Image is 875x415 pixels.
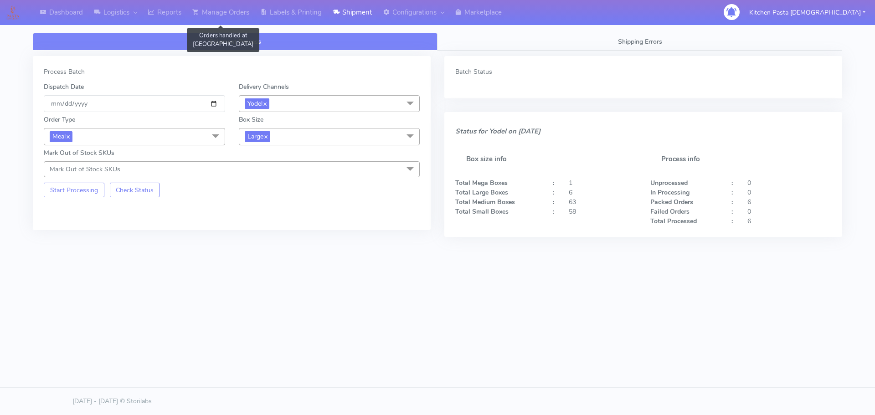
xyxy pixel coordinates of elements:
[650,179,688,187] strong: Unprocessed
[239,82,289,92] label: Delivery Channels
[553,207,554,216] strong: :
[553,188,554,197] strong: :
[44,82,84,92] label: Dispatch Date
[741,216,838,226] div: 6
[50,131,72,142] span: Meal
[209,37,261,46] span: Shipment Process
[650,198,693,206] strong: Packed Orders
[245,98,269,109] span: Yodel
[245,131,270,142] span: Large
[731,179,733,187] strong: :
[562,188,643,197] div: 6
[66,131,70,141] a: x
[110,183,160,197] button: Check Status
[562,178,643,188] div: 1
[263,131,268,141] a: x
[44,67,420,77] div: Process Batch
[50,165,120,174] span: Mark Out of Stock SKUs
[455,188,508,197] strong: Total Large Boxes
[455,67,831,77] div: Batch Status
[618,37,662,46] span: Shipping Errors
[731,188,733,197] strong: :
[741,197,838,207] div: 6
[650,144,832,174] h5: Process info
[455,198,515,206] strong: Total Medium Boxes
[455,127,540,136] i: Status for Yodel on [DATE]
[562,197,643,207] div: 63
[455,144,637,174] h5: Box size info
[731,198,733,206] strong: :
[44,148,114,158] label: Mark Out of Stock SKUs
[731,207,733,216] strong: :
[731,217,733,225] strong: :
[741,178,838,188] div: 0
[650,188,690,197] strong: In Processing
[741,207,838,216] div: 0
[553,198,554,206] strong: :
[741,188,838,197] div: 0
[650,207,690,216] strong: Failed Orders
[742,3,872,22] button: Kitchen Pasta [DEMOGRAPHIC_DATA]
[553,179,554,187] strong: :
[239,115,263,124] label: Box Size
[650,217,697,225] strong: Total Processed
[44,115,75,124] label: Order Type
[455,179,508,187] strong: Total Mega Boxes
[33,33,842,51] ul: Tabs
[44,183,104,197] button: Start Processing
[562,207,643,216] div: 58
[455,207,509,216] strong: Total Small Boxes
[262,98,267,108] a: x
